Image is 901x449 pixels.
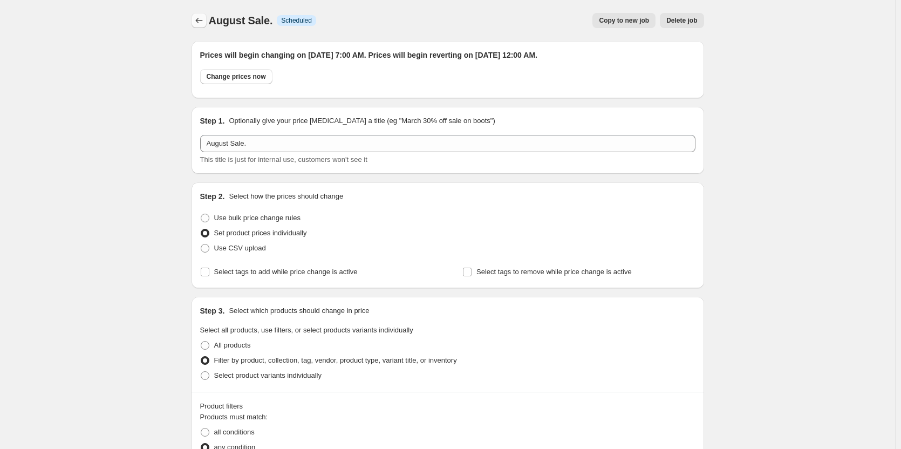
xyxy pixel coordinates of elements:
[214,244,266,252] span: Use CSV upload
[660,13,704,28] button: Delete job
[200,135,695,152] input: 30% off holiday sale
[200,413,268,421] span: Products must match:
[214,356,457,364] span: Filter by product, collection, tag, vendor, product type, variant title, or inventory
[229,115,495,126] p: Optionally give your price [MEDICAL_DATA] a title (eg "March 30% off sale on boots")
[192,13,207,28] button: Price change jobs
[281,16,312,25] span: Scheduled
[214,229,307,237] span: Set product prices individually
[214,268,358,276] span: Select tags to add while price change is active
[207,72,266,81] span: Change prices now
[229,191,343,202] p: Select how the prices should change
[200,155,367,164] span: This title is just for internal use, customers won't see it
[200,191,225,202] h2: Step 2.
[229,305,369,316] p: Select which products should change in price
[209,15,273,26] span: August Sale.
[666,16,697,25] span: Delete job
[592,13,656,28] button: Copy to new job
[200,305,225,316] h2: Step 3.
[214,428,255,436] span: all conditions
[214,371,322,379] span: Select product variants individually
[214,214,301,222] span: Use bulk price change rules
[200,115,225,126] h2: Step 1.
[200,69,272,84] button: Change prices now
[476,268,632,276] span: Select tags to remove while price change is active
[200,326,413,334] span: Select all products, use filters, or select products variants individually
[200,50,695,60] h2: Prices will begin changing on [DATE] 7:00 AM. Prices will begin reverting on [DATE] 12:00 AM.
[599,16,649,25] span: Copy to new job
[214,341,251,349] span: All products
[200,401,695,412] div: Product filters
